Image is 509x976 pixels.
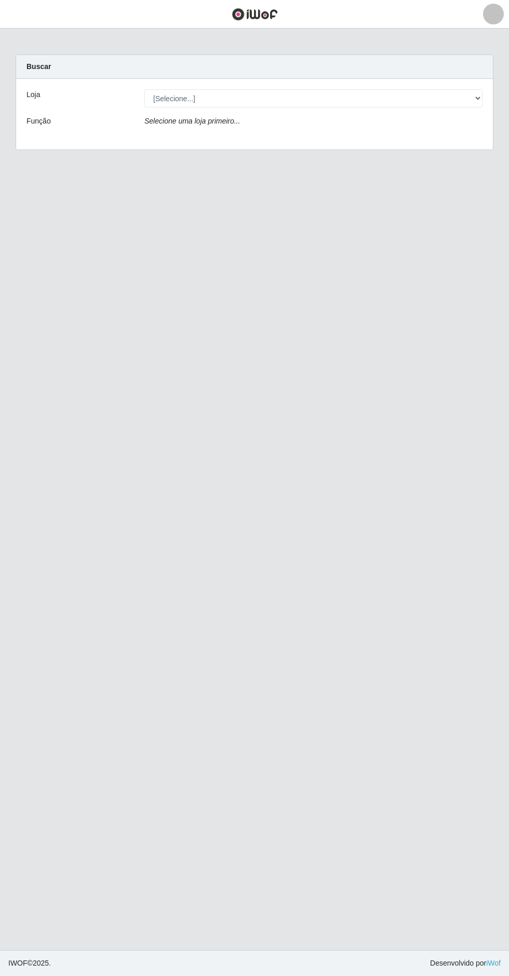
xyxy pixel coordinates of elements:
img: CoreUI Logo [232,8,278,21]
label: Função [26,116,51,127]
a: iWof [486,959,501,967]
span: IWOF [8,959,28,967]
label: Loja [26,89,40,100]
strong: Buscar [26,62,51,71]
span: © 2025 . [8,958,51,969]
i: Selecione uma loja primeiro... [144,117,240,125]
span: Desenvolvido por [430,958,501,969]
